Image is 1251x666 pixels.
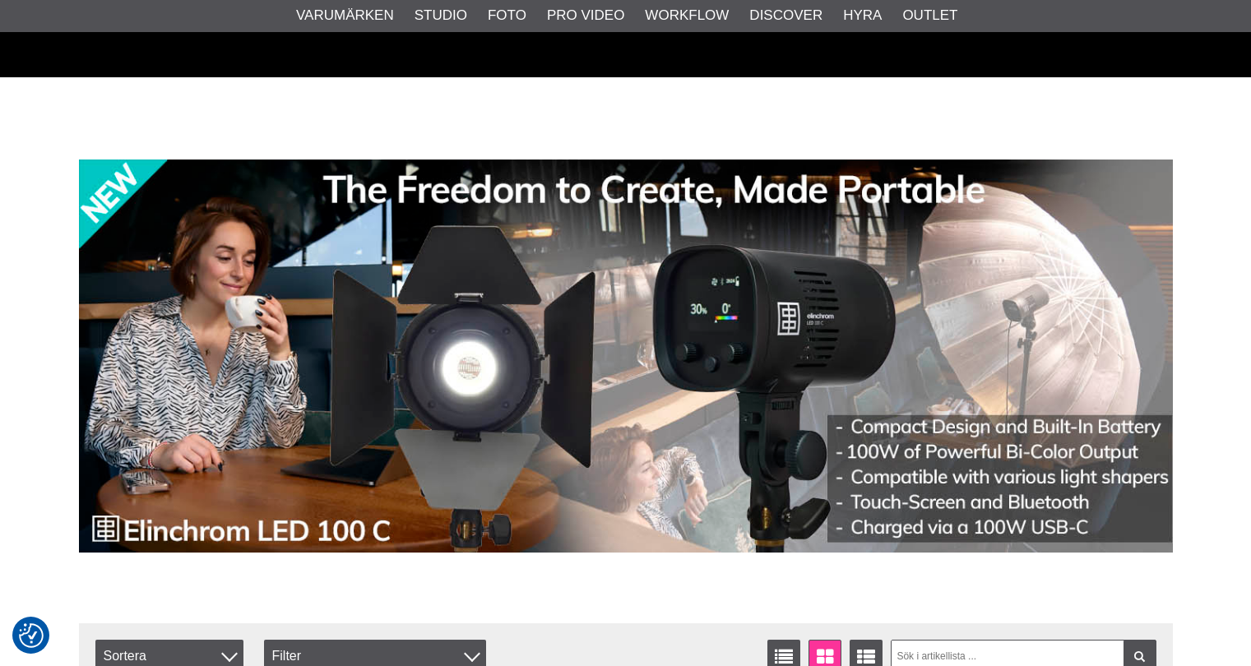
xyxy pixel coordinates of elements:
a: Varumärken [296,5,394,26]
a: Outlet [902,5,957,26]
a: Hyra [843,5,882,26]
a: Foto [488,5,526,26]
img: Annons:002 banner-elin-led100c11390x.jpg [79,160,1173,553]
a: Pro Video [547,5,624,26]
button: Samtyckesinställningar [19,621,44,650]
a: Studio [415,5,467,26]
img: Revisit consent button [19,623,44,648]
a: Discover [749,5,822,26]
a: Workflow [645,5,729,26]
